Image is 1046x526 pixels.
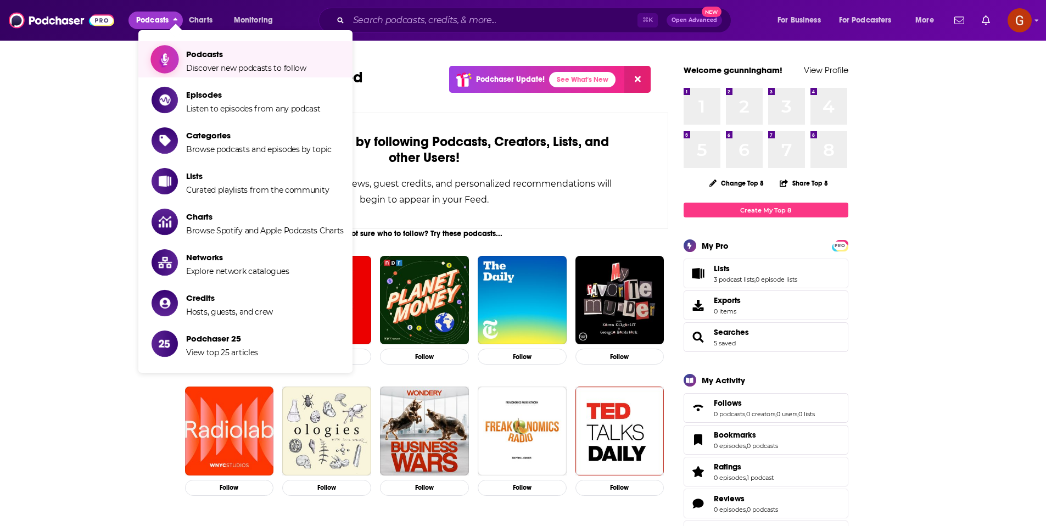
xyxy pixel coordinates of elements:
[684,489,848,518] span: Reviews
[977,11,994,30] a: Show notifications dropdown
[915,13,934,28] span: More
[226,12,287,29] button: open menu
[186,211,344,222] span: Charts
[714,494,778,503] a: Reviews
[186,293,273,303] span: Credits
[908,12,948,29] button: open menu
[756,276,797,283] a: 0 episode lists
[747,442,778,450] a: 0 podcasts
[746,474,747,482] span: ,
[747,506,778,513] a: 0 podcasts
[839,13,892,28] span: For Podcasters
[575,256,664,345] img: My Favorite Murder with Karen Kilgariff and Georgia Hardstark
[770,12,835,29] button: open menu
[687,298,709,313] span: Exports
[714,494,745,503] span: Reviews
[702,375,745,385] div: My Activity
[746,506,747,513] span: ,
[714,327,749,337] a: Searches
[746,442,747,450] span: ,
[637,13,658,27] span: ⌘ K
[186,130,332,141] span: Categories
[186,171,329,181] span: Lists
[714,410,745,418] a: 0 podcasts
[478,256,567,345] img: The Daily
[478,480,567,496] button: Follow
[185,480,274,496] button: Follow
[667,14,722,27] button: Open AdvancedNew
[9,10,114,31] a: Podchaser - Follow, Share and Rate Podcasts
[832,12,908,29] button: open menu
[777,13,821,28] span: For Business
[186,333,258,344] span: Podchaser 25
[950,11,969,30] a: Show notifications dropdown
[714,295,741,305] span: Exports
[549,72,616,87] a: See What's New
[136,13,169,28] span: Podcasts
[186,266,289,276] span: Explore network catalogues
[684,259,848,288] span: Lists
[804,65,848,75] a: View Profile
[128,12,183,29] button: close menu
[186,144,332,154] span: Browse podcasts and episodes by topic
[745,410,746,418] span: ,
[684,290,848,320] a: Exports
[575,387,664,475] img: TED Talks Daily
[182,12,219,29] a: Charts
[775,410,776,418] span: ,
[329,8,742,33] div: Search podcasts, credits, & more...
[714,307,741,315] span: 0 items
[714,442,746,450] a: 0 episodes
[282,387,371,475] img: Ologies with Alie Ward
[380,480,469,496] button: Follow
[714,398,742,408] span: Follows
[380,349,469,365] button: Follow
[186,307,273,317] span: Hosts, guests, and crew
[380,387,469,475] img: Business Wars
[189,13,212,28] span: Charts
[186,252,289,262] span: Networks
[181,229,669,238] div: Not sure who to follow? Try these podcasts...
[478,387,567,475] a: Freakonomics Radio
[754,276,756,283] span: ,
[186,89,321,100] span: Episodes
[702,240,729,251] div: My Pro
[714,474,746,482] a: 0 episodes
[687,464,709,479] a: Ratings
[684,425,848,455] span: Bookmarks
[478,349,567,365] button: Follow
[687,329,709,345] a: Searches
[236,134,613,166] div: by following Podcasts, Creators, Lists, and other Users!
[779,172,829,194] button: Share Top 8
[349,12,637,29] input: Search podcasts, credits, & more...
[684,457,848,486] span: Ratings
[797,410,798,418] span: ,
[714,398,815,408] a: Follows
[687,400,709,416] a: Follows
[702,7,721,17] span: New
[476,75,545,84] p: Podchaser Update!
[186,185,329,195] span: Curated playlists from the community
[776,410,797,418] a: 0 users
[834,242,847,250] span: PRO
[185,387,274,475] img: Radiolab
[714,264,730,273] span: Lists
[234,13,273,28] span: Monitoring
[672,18,717,23] span: Open Advanced
[282,480,371,496] button: Follow
[1008,8,1032,32] span: Logged in as gcunningham
[714,276,754,283] a: 3 podcast lists
[380,256,469,345] a: Planet Money
[714,462,774,472] a: Ratings
[714,430,756,440] span: Bookmarks
[684,65,782,75] a: Welcome gcunningham!
[747,474,774,482] a: 1 podcast
[575,480,664,496] button: Follow
[714,506,746,513] a: 0 episodes
[714,264,797,273] a: Lists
